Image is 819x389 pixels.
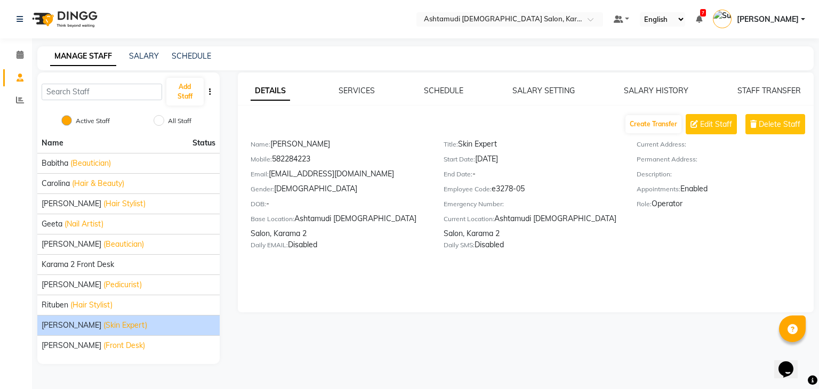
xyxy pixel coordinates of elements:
span: Karama 2 Front Desk [42,259,114,270]
label: Current Address: [637,140,686,149]
span: (Front Desk) [103,340,145,351]
img: logo [27,4,100,34]
label: Active Staff [76,116,110,126]
button: Add Staff [166,78,204,106]
a: SCHEDULE [424,86,463,95]
div: [PERSON_NAME] [251,139,428,153]
div: [DATE] [444,153,621,168]
a: SALARY SETTING [512,86,575,95]
span: Carolina [42,178,70,189]
label: Appointments: [637,184,680,194]
label: Daily EMAIL: [251,240,288,250]
img: Suparna [713,10,732,28]
label: Name: [251,140,270,149]
span: [PERSON_NAME] [42,279,101,290]
span: [PERSON_NAME] [42,239,101,250]
label: Role: [637,199,652,209]
span: Rituben [42,299,68,311]
span: (Pedicurist) [103,279,142,290]
input: Search Staff [42,84,162,100]
span: [PERSON_NAME] [42,340,101,351]
label: Emergency Number: [444,199,504,209]
div: Disabled [251,239,428,254]
a: MANAGE STAFF [50,47,116,66]
span: [PERSON_NAME] [42,320,101,331]
span: (Skin Expert) [103,320,147,331]
label: Email: [251,169,269,179]
label: Start Date: [444,155,475,164]
span: Babitha [42,158,68,169]
a: SERVICES [339,86,375,95]
span: [PERSON_NAME] [737,14,799,25]
span: (Nail Artist) [65,218,103,230]
div: Operator [637,198,814,213]
span: (Hair Stylist) [70,299,113,311]
div: e3278-05 [444,183,621,198]
div: - [251,198,428,213]
button: Edit Staff [686,114,737,134]
label: Base Location: [251,214,294,224]
span: Status [192,137,215,149]
span: (Hair & Beauty) [72,178,124,189]
label: Employee Code: [444,184,492,194]
span: Geeta [42,218,62,230]
a: STAFF TRANSFER [737,86,801,95]
button: Create Transfer [625,115,681,133]
label: Permanent Address: [637,155,697,164]
label: End Date: [444,169,472,179]
div: Ashtamudi [DEMOGRAPHIC_DATA] Salon, Karama 2 [444,213,621,239]
div: [DEMOGRAPHIC_DATA] [251,183,428,198]
span: (Beautician) [70,158,111,169]
span: Edit Staff [700,119,732,130]
label: Current Location: [444,214,494,224]
a: SALARY [129,51,159,61]
div: 582284223 [251,153,428,168]
span: [PERSON_NAME] [42,198,101,209]
a: DETAILS [251,82,290,101]
span: 7 [700,9,706,17]
a: 7 [696,14,702,24]
label: All Staff [168,116,191,126]
a: SCHEDULE [172,51,211,61]
label: Daily SMS: [444,240,475,250]
label: Mobile: [251,155,272,164]
div: - [444,168,621,183]
a: SALARY HISTORY [624,86,688,95]
span: (Hair Stylist) [103,198,146,209]
div: [EMAIL_ADDRESS][DOMAIN_NAME] [251,168,428,183]
label: Description: [637,169,672,179]
label: Title: [444,140,458,149]
span: Name [42,138,63,148]
div: Enabled [637,183,814,198]
label: DOB: [251,199,266,209]
span: Delete Staff [759,119,800,130]
div: Ashtamudi [DEMOGRAPHIC_DATA] Salon, Karama 2 [251,213,428,239]
label: Gender: [251,184,274,194]
button: Delete Staff [745,114,805,134]
div: Disabled [444,239,621,254]
div: Skin Expert [444,139,621,153]
iframe: chat widget [774,346,808,378]
span: (Beautician) [103,239,144,250]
